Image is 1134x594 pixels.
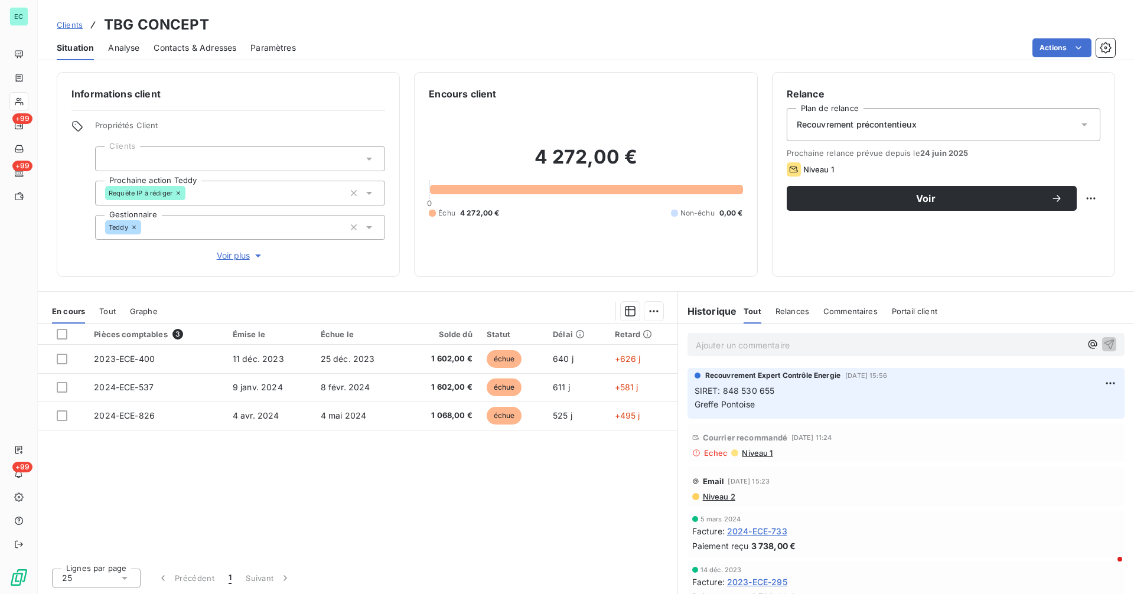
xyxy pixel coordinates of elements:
div: Solde dû [412,329,472,339]
span: SIRET: 848 530 655 Greffe Pontoise [695,386,775,409]
span: 2024-ECE-537 [94,382,154,392]
h6: Informations client [71,87,385,101]
span: Email [703,476,725,486]
button: Précédent [150,566,221,590]
span: 3 [172,329,183,340]
div: Retard [615,329,670,339]
span: +626 j [615,354,641,364]
span: 24 juin 2025 [920,148,969,158]
span: échue [487,378,522,396]
span: 25 déc. 2023 [321,354,375,364]
span: Niveau 1 [803,165,834,174]
h6: Relance [787,87,1100,101]
span: Propriétés Client [95,120,385,137]
span: +495 j [615,410,640,420]
span: Tout [99,306,116,316]
span: Teddy [109,224,128,231]
span: échue [487,407,522,425]
div: Émise le [233,329,307,339]
input: Ajouter une valeur [105,154,115,164]
span: Recouvrement précontentieux [797,119,917,130]
span: Recouvrement Expert Contrôle Energie [705,370,840,381]
button: 1 [221,566,239,590]
span: 3 738,00 € [751,540,796,552]
span: Analyse [108,42,139,54]
span: 2024-ECE-733 [727,525,787,537]
span: Paiement reçu [692,540,749,552]
span: 4 avr. 2024 [233,410,279,420]
iframe: Intercom live chat [1094,554,1122,582]
span: Courrier recommandé [703,433,788,442]
span: 2024-ECE-826 [94,410,155,420]
span: Situation [57,42,94,54]
div: Échue le [321,329,399,339]
span: Non-échu [680,208,715,218]
span: échue [487,350,522,368]
span: Requête IP à rédiger [109,190,172,197]
span: Niveau 2 [702,492,735,501]
span: 525 j [553,410,572,420]
span: Graphe [130,306,158,316]
span: Prochaine relance prévue depuis le [787,148,1100,158]
span: Tout [744,306,761,316]
span: Échu [438,208,455,218]
span: Voir [801,194,1051,203]
span: Portail client [892,306,937,316]
span: 8 févr. 2024 [321,382,370,392]
span: En cours [52,306,85,316]
span: 2023-ECE-400 [94,354,155,364]
button: Voir [787,186,1077,211]
span: Facture : [692,576,725,588]
span: 0 [427,198,432,208]
div: Statut [487,329,539,339]
span: +99 [12,113,32,124]
span: 1 [229,572,232,584]
div: Pièces comptables [94,329,219,340]
span: Echec [704,448,728,458]
span: 4 mai 2024 [321,410,367,420]
button: Voir plus [95,249,385,262]
span: 4 272,00 € [460,208,500,218]
span: +99 [12,462,32,472]
h3: TBG CONCEPT [104,14,209,35]
span: 9 janv. 2024 [233,382,283,392]
div: EC [9,7,28,26]
button: Actions [1032,38,1091,57]
span: 5 mars 2024 [700,515,741,523]
span: 2023-ECE-295 [727,576,787,588]
span: Relances [775,306,809,316]
span: Facture : [692,525,725,537]
input: Ajouter une valeur [141,222,151,233]
span: Niveau 1 [741,448,773,458]
span: 1 602,00 € [412,353,472,365]
span: Clients [57,20,83,30]
span: 14 déc. 2023 [700,566,742,573]
span: Commentaires [823,306,878,316]
div: Délai [553,329,600,339]
span: 611 j [553,382,570,392]
span: 1 602,00 € [412,381,472,393]
h6: Encours client [429,87,496,101]
span: 640 j [553,354,573,364]
span: [DATE] 15:23 [728,478,770,485]
h2: 4 272,00 € [429,145,742,181]
span: +581 j [615,382,638,392]
span: Contacts & Adresses [154,42,236,54]
span: 11 déc. 2023 [233,354,284,364]
a: Clients [57,19,83,31]
h6: Historique [678,304,737,318]
span: 1 068,00 € [412,410,472,422]
input: Ajouter une valeur [185,188,195,198]
span: [DATE] 15:56 [845,372,887,379]
span: +99 [12,161,32,171]
span: Voir plus [217,250,264,262]
span: 0,00 € [719,208,743,218]
img: Logo LeanPay [9,568,28,587]
span: Paramètres [250,42,296,54]
span: 25 [62,572,72,584]
button: Suivant [239,566,298,590]
span: [DATE] 11:24 [791,434,832,441]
